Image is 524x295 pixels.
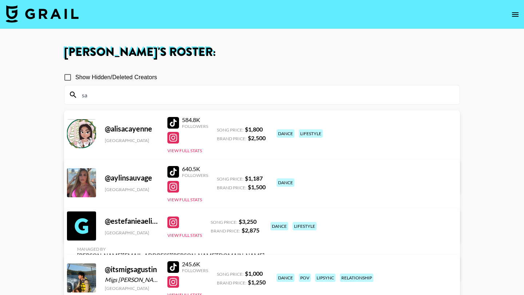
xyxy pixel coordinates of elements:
div: @ itsmigsagustin [105,265,159,274]
div: 640.5K [182,165,208,173]
input: Search by User Name [78,89,455,101]
div: [PERSON_NAME][EMAIL_ADDRESS][PERSON_NAME][DOMAIN_NAME] [77,252,265,259]
div: [GEOGRAPHIC_DATA] [105,230,159,235]
div: Followers [182,124,208,129]
div: Followers [182,173,208,178]
div: relationship [340,274,373,282]
div: Followers [182,268,208,273]
strong: $ 2,500 [248,134,266,141]
div: dance [277,129,294,138]
div: 584.8K [182,116,208,124]
strong: $ 1,250 [248,279,266,286]
span: Song Price: [217,271,243,277]
span: Show Hidden/Deleted Creators [75,73,157,82]
span: Song Price: [217,176,243,182]
div: Managed By [77,246,265,252]
h1: [PERSON_NAME] 's Roster: [64,47,460,58]
span: Song Price: [211,219,237,225]
div: dance [277,274,294,282]
strong: $ 1,500 [248,183,266,190]
strong: $ 2,875 [242,227,259,234]
div: @ aylinsauvage [105,173,159,182]
div: 245.6K [182,260,208,268]
div: @ alisacayenne [105,124,159,133]
span: Brand Price: [211,228,240,234]
button: View Full Stats [167,233,202,238]
span: Brand Price: [217,185,246,190]
button: open drawer [508,7,523,22]
div: pov [299,274,311,282]
div: Migs [PERSON_NAME] [105,276,159,283]
div: lifestyle [293,222,317,230]
span: Song Price: [217,127,243,133]
button: View Full Stats [167,148,202,153]
button: View Full Stats [167,197,202,202]
img: Grail Talent [6,5,79,23]
div: dance [270,222,288,230]
div: lipsync [315,274,336,282]
div: lifestyle [299,129,323,138]
strong: $ 1,187 [245,175,263,182]
div: @ estefanieaelisa [105,217,159,226]
div: [GEOGRAPHIC_DATA] [105,286,159,291]
div: dance [277,178,294,187]
div: [GEOGRAPHIC_DATA] [105,138,159,143]
strong: $ 1,000 [245,270,263,277]
span: Brand Price: [217,280,246,286]
span: Brand Price: [217,136,246,141]
div: [GEOGRAPHIC_DATA] [105,187,159,192]
strong: $ 1,800 [245,126,263,133]
strong: $ 3,250 [239,218,257,225]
